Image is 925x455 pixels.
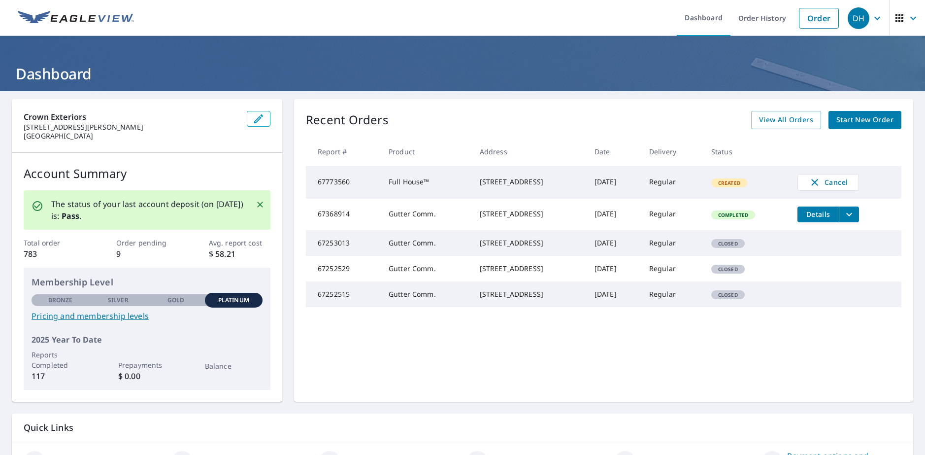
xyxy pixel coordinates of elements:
p: 783 [24,248,85,260]
span: Completed [712,211,754,218]
a: Pricing and membership levels [32,310,263,322]
td: 67253013 [306,230,381,256]
p: $ 58.21 [209,248,270,260]
div: [STREET_ADDRESS] [480,238,579,248]
td: [DATE] [587,166,641,199]
td: 67368914 [306,199,381,230]
th: Date [587,137,641,166]
td: [DATE] [587,281,641,307]
button: detailsBtn-67368914 [797,207,839,222]
td: Regular [641,230,703,256]
div: [STREET_ADDRESS] [480,264,579,274]
td: Gutter Comm. [381,230,472,256]
b: Pass [62,210,80,221]
p: Avg. report cost [209,238,270,248]
p: [STREET_ADDRESS][PERSON_NAME] [24,123,239,132]
td: Regular [641,281,703,307]
a: View All Orders [751,111,821,129]
span: Start New Order [836,114,893,126]
a: Start New Order [828,111,901,129]
p: Recent Orders [306,111,389,129]
td: Gutter Comm. [381,256,472,281]
p: Crown Exteriors [24,111,239,123]
span: Cancel [808,176,849,188]
td: 67252515 [306,281,381,307]
th: Status [703,137,790,166]
p: Platinum [218,296,249,305]
span: View All Orders [759,114,813,126]
td: [DATE] [587,199,641,230]
td: 67773560 [306,166,381,199]
th: Product [381,137,472,166]
p: Reports Completed [32,350,89,370]
td: Regular [641,166,703,199]
div: [STREET_ADDRESS] [480,209,579,219]
h1: Dashboard [12,64,913,84]
div: DH [848,7,869,29]
p: Account Summary [24,165,270,182]
p: Quick Links [24,421,901,434]
p: [GEOGRAPHIC_DATA] [24,132,239,140]
button: Cancel [797,174,859,191]
td: [DATE] [587,230,641,256]
p: 2025 Year To Date [32,334,263,346]
p: $ 0.00 [118,370,176,382]
td: Regular [641,199,703,230]
span: Closed [712,291,744,298]
p: Order pending [116,238,178,248]
td: Full House™ [381,166,472,199]
p: The status of your last account deposit (on [DATE]) is: . [51,198,244,222]
th: Delivery [641,137,703,166]
span: Details [803,210,833,219]
p: Silver [108,296,129,305]
div: [STREET_ADDRESS] [480,289,579,299]
td: Gutter Comm. [381,281,472,307]
td: 67252529 [306,256,381,281]
p: 117 [32,370,89,382]
button: Close [254,198,266,211]
p: Prepayments [118,360,176,370]
img: EV Logo [18,11,134,26]
p: Balance [205,361,263,371]
div: [STREET_ADDRESS] [480,177,579,187]
p: Gold [167,296,184,305]
td: [DATE] [587,256,641,281]
th: Address [472,137,587,166]
p: Membership Level [32,276,263,289]
td: Regular [641,256,703,281]
span: Closed [712,240,744,247]
p: Bronze [48,296,73,305]
p: 9 [116,248,178,260]
a: Order [799,8,839,29]
button: filesDropdownBtn-67368914 [839,207,859,222]
td: Gutter Comm. [381,199,472,230]
span: Closed [712,266,744,273]
p: Total order [24,238,85,248]
th: Report # [306,137,381,166]
span: Created [712,179,746,186]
